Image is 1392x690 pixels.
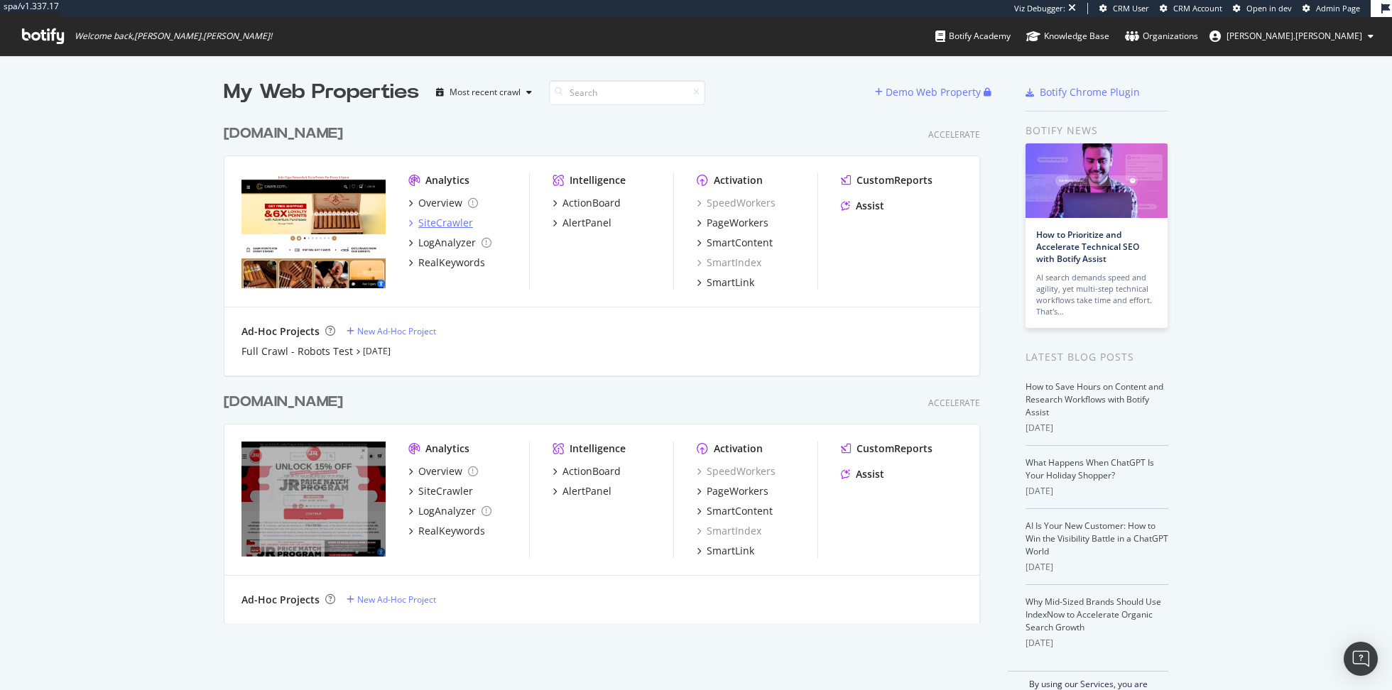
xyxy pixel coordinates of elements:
div: grid [224,106,991,623]
a: PageWorkers [697,484,768,498]
div: LogAnalyzer [418,504,476,518]
span: Admin Page [1316,3,1360,13]
img: https://www.cigars.com/ [241,442,386,557]
div: Analytics [425,173,469,187]
a: [DATE] [363,345,391,357]
a: How to Save Hours on Content and Research Workflows with Botify Assist [1026,380,1163,418]
div: Botify news [1026,123,1168,138]
a: SmartIndex [697,524,761,538]
div: [DATE] [1026,561,1168,574]
a: Botify Academy [935,17,1011,55]
div: [DOMAIN_NAME] [224,124,343,144]
div: Organizations [1125,29,1198,43]
a: [DOMAIN_NAME] [224,124,349,144]
div: Assist [856,467,884,481]
div: LogAnalyzer [418,236,476,250]
a: CustomReports [841,173,932,187]
div: Botify Academy [935,29,1011,43]
a: ActionBoard [553,196,621,210]
span: ryan.flanagan [1227,30,1362,42]
img: How to Prioritize and Accelerate Technical SEO with Botify Assist [1026,143,1168,218]
a: SmartContent [697,504,773,518]
div: Open Intercom Messenger [1344,642,1378,676]
a: Overview [408,464,478,478]
a: AlertPanel [553,484,611,498]
span: Open in dev [1246,3,1292,13]
a: SmartLink [697,275,754,290]
a: SpeedWorkers [697,196,776,210]
a: LogAnalyzer [408,236,491,250]
img: https://www.jrcigars.com/ [241,173,386,288]
div: SiteCrawler [418,216,473,230]
div: New Ad-Hoc Project [357,593,436,606]
div: Accelerate [928,397,980,409]
a: PageWorkers [697,216,768,230]
div: Activation [714,442,763,456]
div: Accelerate [928,128,980,141]
a: New Ad-Hoc Project [347,325,436,337]
a: SmartLink [697,544,754,558]
a: AI Is Your New Customer: How to Win the Visibility Battle in a ChatGPT World [1026,520,1168,557]
a: What Happens When ChatGPT Is Your Holiday Shopper? [1026,456,1154,481]
span: CRM User [1113,3,1149,13]
div: Latest Blog Posts [1026,349,1168,365]
div: [DATE] [1026,422,1168,434]
a: CustomReports [841,442,932,456]
a: New Ad-Hoc Project [347,593,436,606]
a: Full Crawl - Robots Test [241,344,353,358]
button: [PERSON_NAME].[PERSON_NAME] [1198,25,1385,48]
div: AlertPanel [562,484,611,498]
div: Ad-Hoc Projects [241,593,320,607]
a: Botify Chrome Plugin [1026,85,1140,99]
div: ActionBoard [562,196,621,210]
a: SiteCrawler [408,484,473,498]
div: [DATE] [1026,485,1168,498]
a: LogAnalyzer [408,504,491,518]
a: SiteCrawler [408,216,473,230]
a: Knowledge Base [1026,17,1109,55]
div: SmartContent [707,504,773,518]
div: SmartLink [707,544,754,558]
div: AI search demands speed and agility, yet multi-step technical workflows take time and effort. Tha... [1036,272,1157,317]
div: Overview [418,464,462,478]
a: Overview [408,196,478,210]
a: Demo Web Property [875,86,984,98]
a: SmartContent [697,236,773,250]
div: New Ad-Hoc Project [357,325,436,337]
div: AlertPanel [562,216,611,230]
div: PageWorkers [707,216,768,230]
span: CRM Account [1173,3,1222,13]
button: Demo Web Property [875,81,984,104]
div: Demo Web Property [886,85,981,99]
div: [DATE] [1026,637,1168,650]
div: Most recent crawl [450,88,521,97]
div: Assist [856,199,884,213]
a: AlertPanel [553,216,611,230]
a: How to Prioritize and Accelerate Technical SEO with Botify Assist [1036,229,1139,265]
div: SmartContent [707,236,773,250]
a: Organizations [1125,17,1198,55]
input: Search [549,80,705,105]
button: Most recent crawl [430,81,538,104]
div: SmartLink [707,275,754,290]
a: CRM Account [1160,3,1222,14]
div: Analytics [425,442,469,456]
a: Admin Page [1303,3,1360,14]
div: My Web Properties [224,78,419,106]
a: ActionBoard [553,464,621,478]
a: Assist [841,199,884,213]
div: Botify Chrome Plugin [1040,85,1140,99]
div: RealKeywords [418,256,485,270]
div: PageWorkers [707,484,768,498]
a: CRM User [1099,3,1149,14]
a: SmartIndex [697,256,761,270]
div: [DOMAIN_NAME] [224,392,343,412]
a: SpeedWorkers [697,464,776,478]
div: Knowledge Base [1026,29,1109,43]
a: Assist [841,467,884,481]
div: Intelligence [570,173,626,187]
a: Open in dev [1233,3,1292,14]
